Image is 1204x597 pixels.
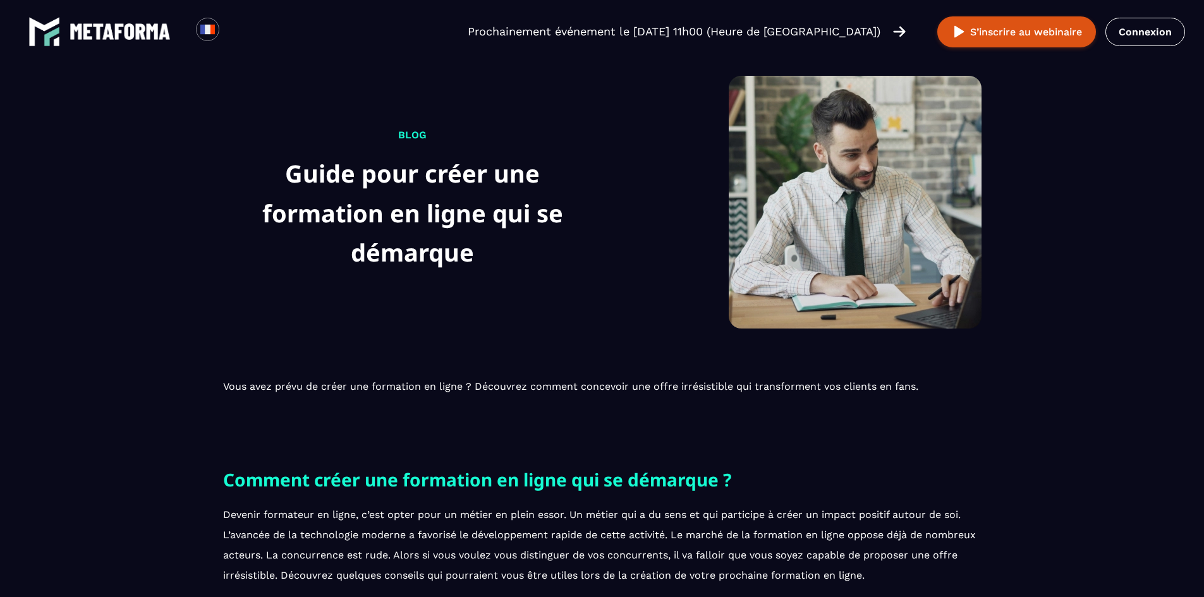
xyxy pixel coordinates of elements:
img: logo [70,23,171,40]
p: Prochainement événement le [DATE] 11h00 (Heure de [GEOGRAPHIC_DATA]) [468,23,880,40]
button: S’inscrire au webinaire [937,16,1096,47]
img: arrow-right [893,25,906,39]
img: fr [200,21,216,37]
h1: Guide pour créer une formation en ligne qui se démarque [223,154,602,272]
img: play [951,24,967,40]
p: Vous avez prévu de créer une formation en ligne ? Découvrez comment concevoir une offre irrésisti... [223,378,982,395]
img: logiciel-background [729,76,982,329]
img: logo [28,16,60,47]
h2: Comment créer une formation en ligne qui se démarque ? [223,465,982,494]
input: Search for option [230,24,240,39]
a: Connexion [1105,18,1185,46]
div: Search for option [219,18,250,45]
p: Devenir formateur en ligne, c’est opter pour un métier en plein essor. Un métier qui a du sens et... [223,505,982,586]
p: Blog [223,127,602,143]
